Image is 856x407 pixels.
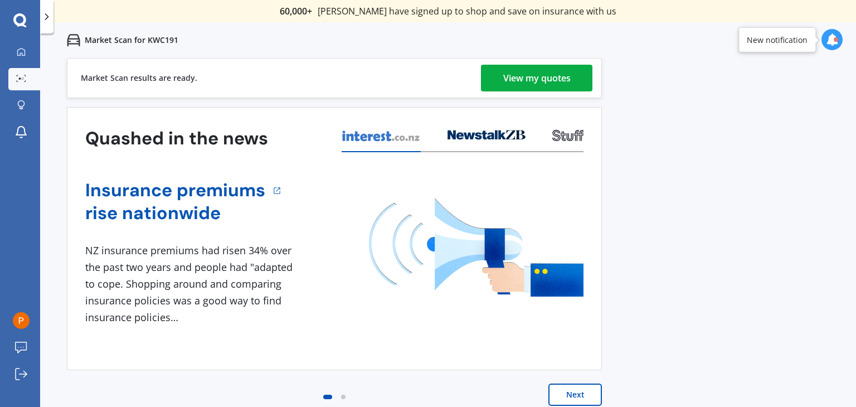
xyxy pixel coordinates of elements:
h3: Quashed in the news [85,127,268,150]
p: Market Scan for KWC191 [85,35,178,46]
button: Next [548,384,602,406]
div: View my quotes [503,65,571,91]
a: rise nationwide [85,202,265,225]
div: NZ insurance premiums had risen 34% over the past two years and people had "adapted to cope. Shop... [85,243,297,326]
img: car.f15378c7a67c060ca3f3.svg [67,33,80,47]
img: media image [369,198,583,297]
div: Market Scan results are ready. [81,59,197,98]
img: ACg8ocIB0tOkTgKUgUB3Aphl1QIDvZ36hNCiVpWbNjZPCNPtdw3_=s96-c [13,312,30,329]
div: New notification [747,34,808,45]
a: Insurance premiums [85,179,265,202]
a: View my quotes [481,65,592,91]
